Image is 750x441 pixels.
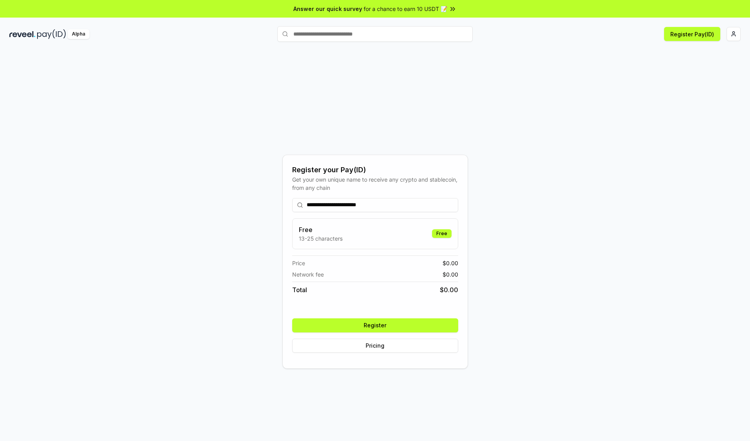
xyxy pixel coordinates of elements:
[432,229,452,238] div: Free
[9,29,36,39] img: reveel_dark
[292,270,324,279] span: Network fee
[292,175,458,192] div: Get your own unique name to receive any crypto and stablecoin, from any chain
[440,285,458,295] span: $ 0.00
[299,234,343,243] p: 13-25 characters
[293,5,362,13] span: Answer our quick survey
[443,270,458,279] span: $ 0.00
[443,259,458,267] span: $ 0.00
[299,225,343,234] h3: Free
[364,5,447,13] span: for a chance to earn 10 USDT 📝
[292,259,305,267] span: Price
[37,29,66,39] img: pay_id
[292,285,307,295] span: Total
[292,339,458,353] button: Pricing
[68,29,89,39] div: Alpha
[292,318,458,332] button: Register
[664,27,720,41] button: Register Pay(ID)
[292,164,458,175] div: Register your Pay(ID)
